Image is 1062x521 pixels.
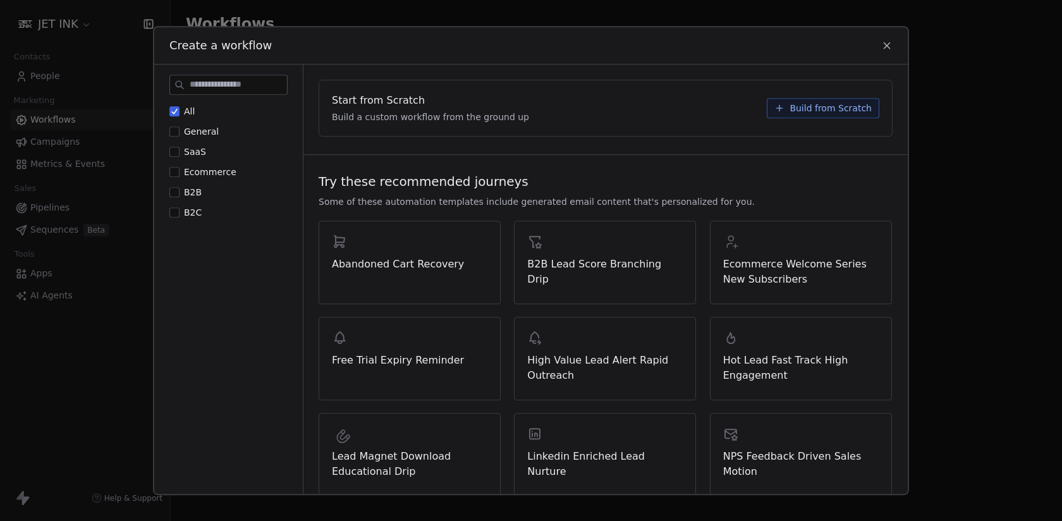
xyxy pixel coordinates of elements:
span: Create a workflow [169,37,272,54]
span: All [184,106,195,116]
span: Abandoned Cart Recovery [332,257,487,272]
span: B2B Lead Score Branching Drip [527,257,683,287]
button: B2C [169,206,180,219]
span: Hot Lead Fast Track High Engagement [723,353,879,383]
span: General [184,126,219,137]
span: Lead Magnet Download Educational Drip [332,449,487,479]
button: SaaS [169,145,180,158]
span: SaaS [184,147,206,157]
span: B2B [184,187,202,197]
span: Start from Scratch [332,93,425,108]
span: High Value Lead Alert Rapid Outreach [527,353,683,383]
span: NPS Feedback Driven Sales Motion [723,449,879,479]
button: Ecommerce [169,166,180,178]
button: All [169,105,180,118]
button: General [169,125,180,138]
button: Build from Scratch [767,98,879,118]
span: Ecommerce Welcome Series New Subscribers [723,257,879,287]
span: Build from Scratch [790,102,872,114]
span: B2C [184,207,202,218]
span: Free Trial Expiry Reminder [332,353,487,368]
span: Ecommerce [184,167,236,177]
span: Some of these automation templates include generated email content that's personalized for you. [319,195,755,208]
span: Build a custom workflow from the ground up [332,111,529,123]
span: Linkedin Enriched Lead Nurture [527,449,683,479]
span: Try these recommended journeys [319,173,528,190]
button: B2B [169,186,180,199]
